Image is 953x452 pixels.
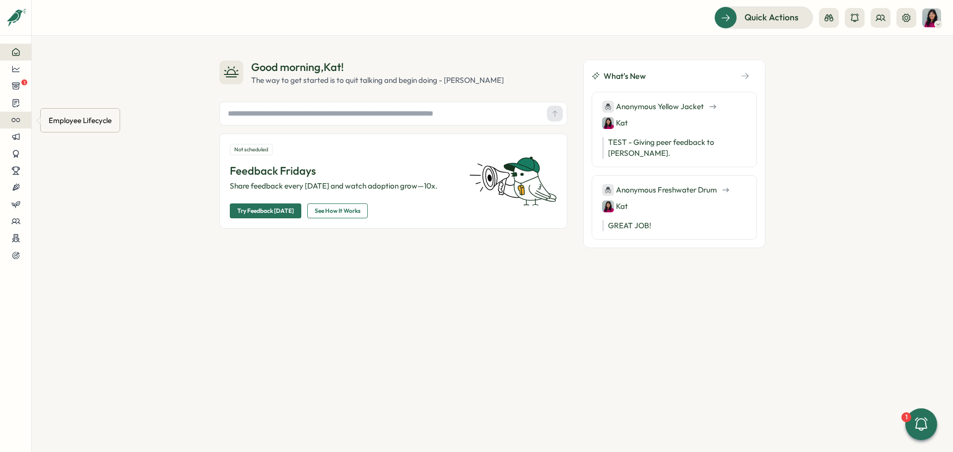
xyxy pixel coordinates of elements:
[237,204,294,218] span: Try Feedback [DATE]
[251,75,504,86] div: The way to get started is to quit talking and begin doing - [PERSON_NAME]
[21,79,27,85] span: 1
[602,117,614,129] img: Kat Haynes
[745,11,799,24] span: Quick Actions
[602,137,747,159] p: TEST - Giving peer feedback to [PERSON_NAME].
[602,117,628,129] div: Kat
[901,412,911,422] div: 1
[602,100,704,113] div: Anonymous Yellow Jacket
[315,204,360,218] span: See How It Works
[230,203,301,218] button: Try Feedback [DATE]
[307,203,368,218] button: See How It Works
[714,6,813,28] button: Quick Actions
[604,70,646,82] span: What's New
[47,113,114,128] div: Employee Lifecycle
[230,144,272,155] div: Not scheduled
[230,181,457,192] p: Share feedback every [DATE] and watch adoption grow—10x.
[602,184,717,196] div: Anonymous Freshwater Drum
[602,200,628,212] div: Kat
[602,220,747,231] p: GREAT JOB!
[251,60,504,75] div: Good morning , Kat !
[922,8,941,27] img: Kat Haynes
[230,163,457,179] p: Feedback Fridays
[905,408,937,440] button: 1
[602,200,614,212] img: Kat Haynes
